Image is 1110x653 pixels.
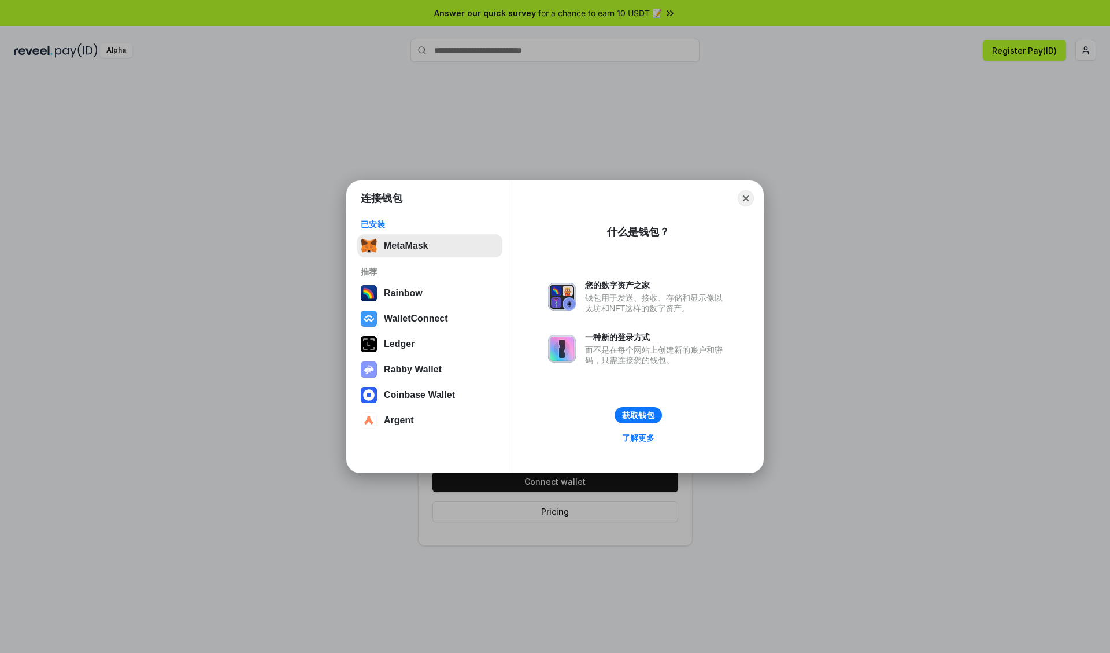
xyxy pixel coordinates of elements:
[384,339,415,349] div: Ledger
[384,390,455,400] div: Coinbase Wallet
[384,313,448,324] div: WalletConnect
[585,293,728,313] div: 钱包用于发送、接收、存储和显示像以太坊和NFT这样的数字资产。
[357,383,502,407] button: Coinbase Wallet
[384,415,414,426] div: Argent
[548,283,576,311] img: svg+xml,%3Csvg%20xmlns%3D%22http%3A%2F%2Fwww.w3.org%2F2000%2Fsvg%22%20fill%3D%22none%22%20viewBox...
[607,225,669,239] div: 什么是钱包？
[357,409,502,432] button: Argent
[361,191,402,205] h1: 连接钱包
[615,430,661,445] a: 了解更多
[361,238,377,254] img: svg+xml,%3Csvg%20fill%3D%22none%22%20height%3D%2233%22%20viewBox%3D%220%200%2035%2033%22%20width%...
[361,219,499,230] div: 已安装
[585,332,728,342] div: 一种新的登录方式
[357,307,502,330] button: WalletConnect
[361,412,377,429] img: svg+xml,%3Csvg%20width%3D%2228%22%20height%3D%2228%22%20viewBox%3D%220%200%2028%2028%22%20fill%3D...
[357,234,502,257] button: MetaMask
[548,335,576,363] img: svg+xml,%3Csvg%20xmlns%3D%22http%3A%2F%2Fwww.w3.org%2F2000%2Fsvg%22%20fill%3D%22none%22%20viewBox...
[585,345,728,366] div: 而不是在每个网站上创建新的账户和密码，只需连接您的钱包。
[361,285,377,301] img: svg+xml,%3Csvg%20width%3D%22120%22%20height%3D%22120%22%20viewBox%3D%220%200%20120%20120%22%20fil...
[361,311,377,327] img: svg+xml,%3Csvg%20width%3D%2228%22%20height%3D%2228%22%20viewBox%3D%220%200%2028%2028%22%20fill%3D...
[357,333,502,356] button: Ledger
[384,288,423,298] div: Rainbow
[738,190,754,206] button: Close
[384,364,442,375] div: Rabby Wallet
[615,407,662,423] button: 获取钱包
[361,361,377,378] img: svg+xml,%3Csvg%20xmlns%3D%22http%3A%2F%2Fwww.w3.org%2F2000%2Fsvg%22%20fill%3D%22none%22%20viewBox...
[622,433,654,443] div: 了解更多
[384,241,428,251] div: MetaMask
[361,267,499,277] div: 推荐
[357,282,502,305] button: Rainbow
[361,336,377,352] img: svg+xml,%3Csvg%20xmlns%3D%22http%3A%2F%2Fwww.w3.org%2F2000%2Fsvg%22%20width%3D%2228%22%20height%3...
[622,410,654,420] div: 获取钱包
[357,358,502,381] button: Rabby Wallet
[585,280,728,290] div: 您的数字资产之家
[361,387,377,403] img: svg+xml,%3Csvg%20width%3D%2228%22%20height%3D%2228%22%20viewBox%3D%220%200%2028%2028%22%20fill%3D...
